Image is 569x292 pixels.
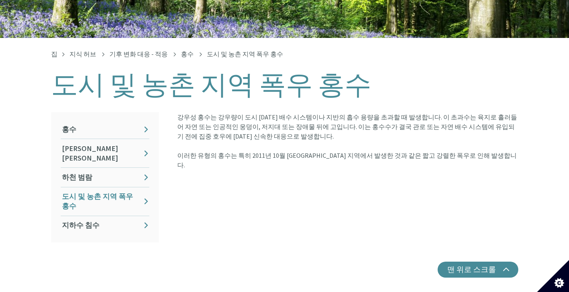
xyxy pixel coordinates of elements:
[61,139,149,167] a: [PERSON_NAME] [PERSON_NAME]
[61,187,149,216] a: 도시 및 농촌 지역 폭우 홍수
[177,151,517,169] font: 이러한 유형의 홍수는 특히 2011년 10월 [GEOGRAPHIC_DATA] 지역에서 발생한 것과 같은 짧고 강렬한 폭우로 인해 발생합니다.
[447,264,496,274] font: 맨 위로 스크롤
[177,113,517,140] font: 강우성 홍수는 강우량이 도시 [DATE] 배수 시스템이나 지반의 흡수 용량을 초과할 때 발생합니다. 이 초과수는 육지로 흘러들어 자연 또는 인공적인 웅덩이, 저지대 또는 장애...
[62,192,133,211] font: 도시 및 농촌 지역 폭우 홍수
[62,125,76,134] font: 홍수
[62,220,99,230] font: 지하수 침수
[181,50,194,58] a: 홍수
[207,50,283,58] font: 도시 및 농촌 지역 폭우 홍수
[438,262,518,278] button: 맨 위로 스크롤
[109,50,168,58] a: 기후 변화 대응 - 적응
[537,260,569,292] button: 쿠키 기본 설정 설정
[61,168,149,187] a: 하천 범람
[61,216,149,235] a: 지하수 침수
[51,50,57,58] a: 집
[62,173,92,182] font: 하천 범람
[69,50,96,58] a: 지식 허브
[51,68,371,101] font: 도시 및 농촌 지역 폭우 홍수
[62,144,118,163] font: [PERSON_NAME] [PERSON_NAME]
[61,120,149,139] a: 홍수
